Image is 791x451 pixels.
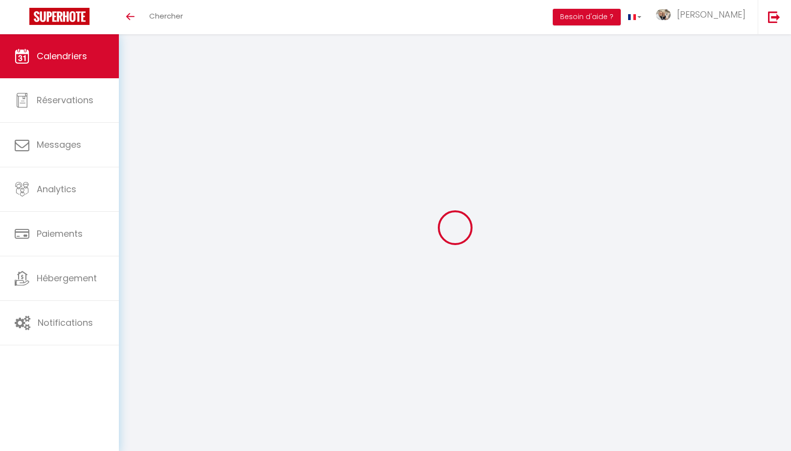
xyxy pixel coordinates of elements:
span: Analytics [37,183,76,195]
img: Super Booking [29,8,90,25]
span: Paiements [37,227,83,240]
span: Messages [37,138,81,151]
img: logout [768,11,780,23]
span: Réservations [37,94,93,106]
span: [PERSON_NAME] [677,8,746,21]
span: Chercher [149,11,183,21]
span: Notifications [38,316,93,329]
span: Hébergement [37,272,97,284]
span: Calendriers [37,50,87,62]
button: Besoin d'aide ? [553,9,621,25]
img: ... [656,9,671,21]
